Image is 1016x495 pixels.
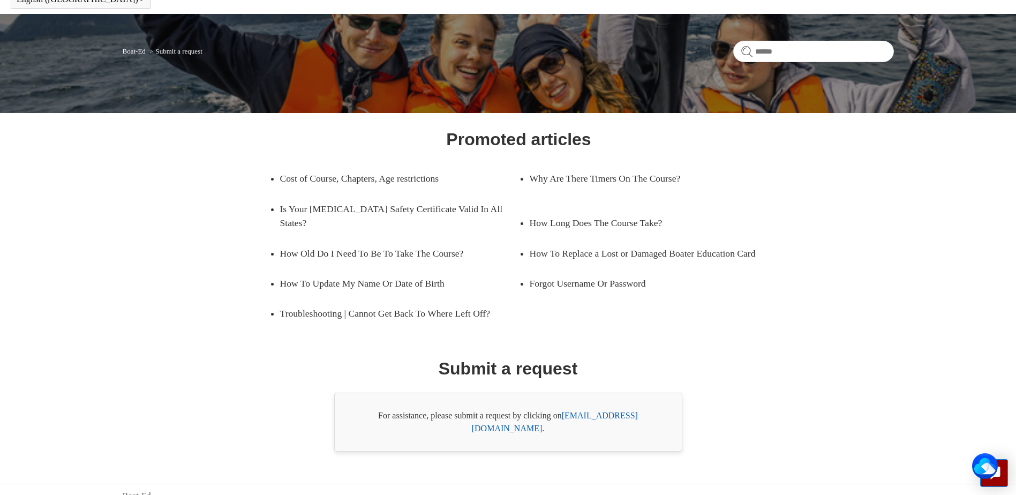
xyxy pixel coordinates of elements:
[530,163,752,193] a: Why Are There Timers On The Course?
[123,47,148,55] li: Boat-Ed
[280,268,503,298] a: How To Update My Name Or Date of Birth
[280,298,519,328] a: Troubleshooting | Cannot Get Back To Where Left Off?
[733,41,894,62] input: Search
[439,356,578,381] h1: Submit a request
[530,268,752,298] a: Forgot Username Or Password
[280,163,503,193] a: Cost of Course, Chapters, Age restrictions
[280,194,519,238] a: Is Your [MEDICAL_DATA] Safety Certificate Valid In All States?
[530,238,769,268] a: How To Replace a Lost or Damaged Boater Education Card
[280,238,503,268] a: How Old Do I Need To Be To Take The Course?
[446,126,591,152] h1: Promoted articles
[123,47,146,55] a: Boat-Ed
[334,393,682,452] div: For assistance, please submit a request by clicking on .
[530,208,752,238] a: How Long Does The Course Take?
[147,47,202,55] li: Submit a request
